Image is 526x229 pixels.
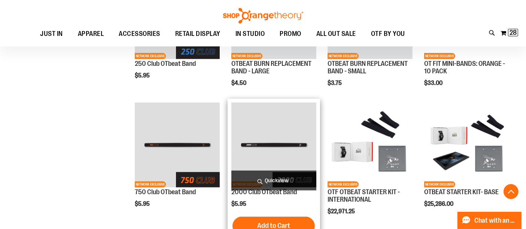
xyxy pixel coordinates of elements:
img: Main of 750 Club OTBeat Band [135,103,220,187]
img: Shop Orangetheory [222,8,304,24]
span: $5.95 [135,201,151,207]
a: Main of 2000 Club OTBeat BandNETWORK EXCLUSIVENETWORK EXCLUSIVE [231,103,316,189]
span: $5.95 [231,201,247,207]
button: Back To Top [504,184,519,199]
span: NETWORK EXCLUSIVE [135,181,166,187]
span: APPAREL [78,25,104,42]
span: NETWORK EXCLUSIVE [135,53,166,59]
span: RETAIL DISPLAY [175,25,221,42]
div: product [131,99,224,226]
a: Main of 750 Club OTBeat BandNETWORK EXCLUSIVENETWORK EXCLUSIVE [135,103,220,189]
span: NETWORK EXCLUSIVE [231,53,262,59]
span: OTF BY YOU [371,25,405,42]
span: PROMO [280,25,301,42]
img: OTBEAT STARTER KIT- BASE [424,103,509,187]
span: NETWORK EXCLUSIVE [424,53,455,59]
a: OTF OTBEAT STARTER KIT - INTERNATIONAL [328,188,400,203]
span: JUST IN [40,25,63,42]
a: 750 Club OTbeat Band [135,188,196,196]
span: $22,971.25 [328,208,356,215]
a: 2000 Club OTbeat Band [231,188,297,196]
span: Chat with an Expert [475,217,517,224]
span: $25,286.00 [424,201,454,207]
img: Main of 2000 Club OTBeat Band [231,103,316,187]
a: 250 Club OTbeat Band [135,60,196,67]
span: $5.95 [135,72,151,79]
span: $33.00 [424,80,444,86]
a: OTBEAT STARTER KIT- BASE [424,188,499,196]
span: IN STUDIO [235,25,265,42]
a: OTBEAT BURN REPLACEMENT BAND - LARGE [231,60,311,75]
span: NETWORK EXCLUSIVE [424,181,455,187]
div: product [420,99,513,226]
a: OTBEAT STARTER KIT- BASENETWORK EXCLUSIVENETWORK EXCLUSIVE [424,103,509,189]
span: NETWORK EXCLUSIVE [328,181,359,187]
a: OTF OTBEAT STARTER KIT - INTERNATIONALNETWORK EXCLUSIVENETWORK EXCLUSIVE [328,103,413,189]
span: $4.50 [231,80,247,86]
span: $3.75 [328,80,343,86]
a: Quickview [231,171,316,190]
button: Chat with an Expert [457,212,522,229]
span: ALL OUT SALE [316,25,356,42]
a: OTBEAT BURN REPLACEMENT BAND - SMALL [328,60,408,75]
span: NETWORK EXCLUSIVE [328,53,359,59]
a: OT FIT MINI-BANDS: ORANGE - 10 PACK [424,60,505,75]
span: ACCESSORIES [119,25,160,42]
span: 28 [510,29,517,36]
img: OTF OTBEAT STARTER KIT - INTERNATIONAL [328,103,413,187]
